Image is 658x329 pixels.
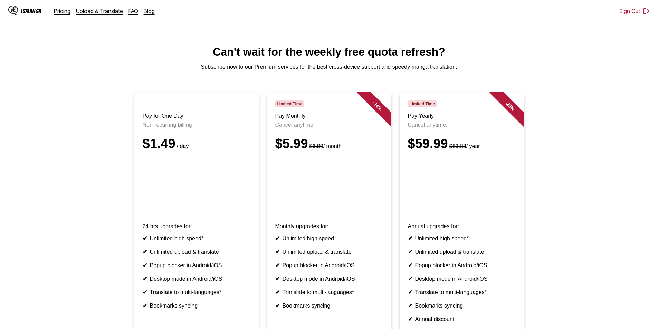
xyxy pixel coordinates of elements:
[275,275,383,282] li: Desktop mode in Android/iOS
[143,289,147,295] b: ✔
[408,249,412,255] b: ✔
[408,316,516,322] li: Annual discount
[408,289,412,295] b: ✔
[275,262,280,268] b: ✔
[489,85,531,127] div: - 28 %
[408,302,516,309] li: Bookmarks syncing
[275,159,383,205] iframe: PayPal
[408,235,412,241] b: ✔
[408,159,516,205] iframe: PayPal
[143,235,250,242] li: Unlimited high speed*
[408,303,412,309] b: ✔
[408,316,412,322] b: ✔
[8,6,18,15] img: IsManga Logo
[408,262,412,268] b: ✔
[144,8,155,14] a: Blog
[128,8,138,14] a: FAQ
[6,46,652,58] h1: Can't wait for the weekly free quota refresh?
[143,302,250,309] li: Bookmarks syncing
[275,249,280,255] b: ✔
[408,100,437,107] span: Limited Time
[356,85,398,127] div: - 14 %
[275,223,383,230] p: Monthly upgrades for:
[8,6,54,17] a: IsManga LogoIsManga
[619,8,650,14] button: Sign Out
[143,235,147,241] b: ✔
[143,136,250,151] div: $1.49
[175,143,189,149] small: / day
[408,223,516,230] p: Annual upgrades for:
[275,136,383,151] div: $5.99
[275,122,383,128] p: Cancel anytime.
[21,8,41,14] div: IsManga
[143,276,147,282] b: ✔
[143,262,250,269] li: Popup blocker in Android/iOS
[308,143,342,149] small: / month
[275,289,280,295] b: ✔
[143,223,250,230] p: 24 hrs upgrades for:
[6,64,652,70] p: Subscribe now to our Premium services for the best cross-device support and speedy manga translat...
[143,275,250,282] li: Desktop mode in Android/iOS
[76,8,123,14] a: Upload & Translate
[309,143,323,149] s: $6.99
[143,289,250,296] li: Translate to multi-languages*
[448,143,480,149] small: / year
[275,262,383,269] li: Popup blocker in Android/iOS
[143,113,250,119] h3: Pay for One Day
[54,8,70,14] a: Pricing
[143,159,250,205] iframe: PayPal
[408,113,516,119] h3: Pay Yearly
[275,289,383,296] li: Translate to multi-languages*
[408,122,516,128] p: Cancel anytime.
[275,100,304,107] span: Limited Time
[408,262,516,269] li: Popup blocker in Android/iOS
[275,249,383,255] li: Unlimited upload & translate
[408,136,516,151] div: $59.99
[275,302,383,309] li: Bookmarks syncing
[275,235,383,242] li: Unlimited high speed*
[408,275,516,282] li: Desktop mode in Android/iOS
[275,235,280,241] b: ✔
[408,276,412,282] b: ✔
[275,113,383,119] h3: Pay Monthly
[275,276,280,282] b: ✔
[408,235,516,242] li: Unlimited high speed*
[643,8,650,14] img: Sign out
[143,249,250,255] li: Unlimited upload & translate
[143,249,147,255] b: ✔
[143,303,147,309] b: ✔
[449,143,466,149] s: $83.88
[408,249,516,255] li: Unlimited upload & translate
[143,262,147,268] b: ✔
[408,289,516,296] li: Translate to multi-languages*
[275,303,280,309] b: ✔
[143,122,250,128] p: Non-recurring billing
